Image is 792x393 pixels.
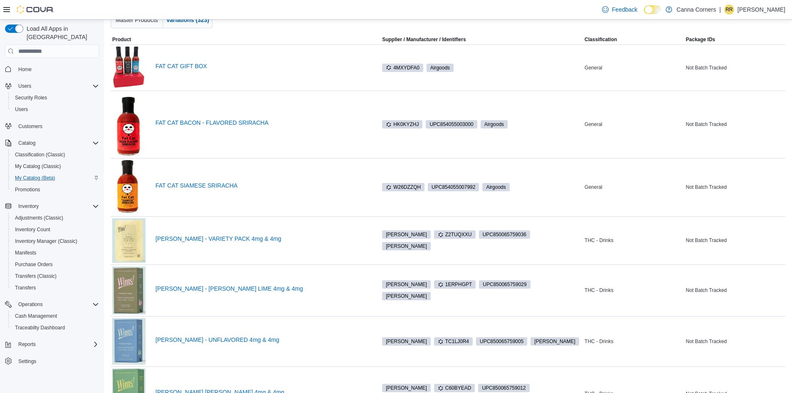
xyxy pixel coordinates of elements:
[434,230,476,239] span: Z2TUQXXU
[12,213,99,223] span: Adjustments (Classic)
[480,338,523,345] span: UPC 850065759005
[12,283,39,293] a: Transfers
[18,203,39,210] span: Inventory
[684,63,785,73] div: Not Batch Tracked
[15,250,36,256] span: Manifests
[15,151,65,158] span: Classification (Classic)
[18,66,32,73] span: Home
[8,224,102,235] button: Inventory Count
[479,230,530,239] span: UPC850065759036
[15,201,99,211] span: Inventory
[15,273,57,279] span: Transfers (Classic)
[155,336,379,343] a: [PERSON_NAME] - UNFLAVORED 4mg & 4mg
[12,225,99,235] span: Inventory Count
[112,218,146,263] img: WIMS - VARIETY PACK 4mg & 4mg
[684,119,785,129] div: Not Batch Tracked
[686,36,716,43] span: Package IDs
[8,259,102,270] button: Purchase Orders
[155,119,379,126] a: FAT CAT BACON - FLAVORED SRIRACHA
[684,235,785,245] div: Not Batch Tracked
[583,182,684,192] div: General
[15,215,63,221] span: Adjustments (Classic)
[583,63,684,73] div: General
[8,184,102,195] button: Promotions
[382,292,431,300] span: Wims
[155,235,379,242] a: [PERSON_NAME] - VARIETY PACK 4mg & 4mg
[15,121,99,131] span: Customers
[166,17,210,23] span: Variations (323)
[8,161,102,172] button: My Catalog (Classic)
[112,36,131,43] span: Product
[382,242,431,250] span: Wims
[386,64,419,72] span: 4MXYDFA0
[583,235,684,245] div: THC - Drinks
[15,324,65,331] span: Traceabilty Dashboard
[15,299,99,309] span: Operations
[738,5,785,15] p: [PERSON_NAME]
[8,104,102,115] button: Users
[112,93,146,156] img: FAT CAT BACON - FLAVORED SRIRACHA
[12,260,99,269] span: Purchase Orders
[15,64,99,74] span: Home
[534,338,575,345] span: [PERSON_NAME]
[644,5,661,14] input: Dark Mode
[382,337,431,346] span: WIMS
[2,137,102,149] button: Catalog
[8,92,102,104] button: Security Roles
[481,120,508,129] span: Airgoods
[12,283,99,293] span: Transfers
[2,63,102,75] button: Home
[15,138,99,148] span: Catalog
[483,231,526,238] span: UPC 850065759036
[15,261,53,268] span: Purchase Orders
[15,238,77,245] span: Inventory Manager (Classic)
[684,285,785,295] div: Not Batch Tracked
[15,106,28,113] span: Users
[5,59,99,389] nav: Complex example
[12,271,60,281] a: Transfers (Classic)
[483,281,526,288] span: UPC 850065759029
[15,186,40,193] span: Promotions
[386,183,421,191] span: W26DZZQH
[386,231,427,238] span: [PERSON_NAME]
[155,182,379,189] a: FAT CAT SIAMESE SRIRACHA
[612,5,637,14] span: Feedback
[2,355,102,367] button: Settings
[15,339,39,349] button: Reports
[12,260,56,269] a: Purchase Orders
[382,384,431,392] span: WIMS
[23,25,99,41] span: Load All Apps in [GEOGRAPHIC_DATA]
[438,338,469,345] span: TC1LJ0R4
[8,282,102,294] button: Transfers
[12,185,99,195] span: Promotions
[725,5,733,15] span: RR
[12,271,99,281] span: Transfers (Classic)
[12,236,99,246] span: Inventory Manager (Classic)
[382,183,424,191] span: W26DZZQH
[18,358,36,365] span: Settings
[719,5,721,15] p: |
[15,226,50,233] span: Inventory Count
[15,356,99,366] span: Settings
[386,121,419,128] span: HK0KYZHJ
[476,337,527,346] span: UPC850065759005
[15,356,39,366] a: Settings
[684,336,785,346] div: Not Batch Tracked
[386,384,427,392] span: [PERSON_NAME]
[15,64,35,74] a: Home
[434,337,473,346] span: TC1LJ0R4
[12,104,31,114] a: Users
[116,17,158,23] span: Master Products
[18,140,35,146] span: Catalog
[2,80,102,92] button: Users
[12,311,99,321] span: Cash Management
[15,339,99,349] span: Reports
[12,236,81,246] a: Inventory Manager (Classic)
[12,185,44,195] a: Promotions
[585,36,617,43] span: Classification
[438,384,471,392] span: C60BYEAD
[482,183,509,191] span: Airgoods
[430,64,450,72] span: Airgoods
[112,47,146,89] img: FAT CAT GIFT BOX
[12,161,64,171] a: My Catalog (Classic)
